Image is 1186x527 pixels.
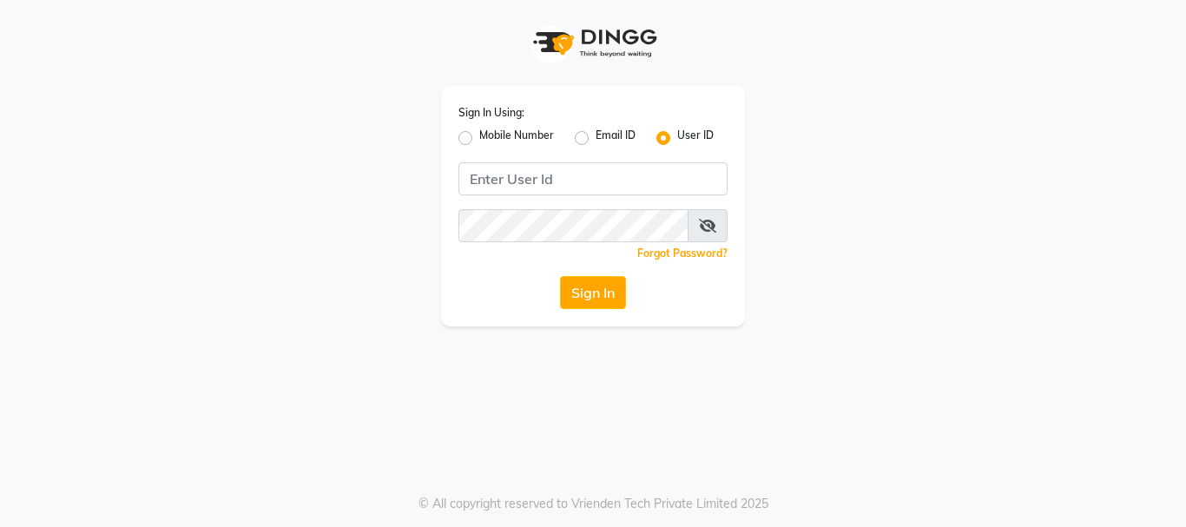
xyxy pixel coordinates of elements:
[479,128,554,148] label: Mobile Number
[677,128,714,148] label: User ID
[637,247,728,260] a: Forgot Password?
[458,162,728,195] input: Username
[596,128,636,148] label: Email ID
[524,17,662,69] img: logo1.svg
[458,105,524,121] label: Sign In Using:
[458,209,689,242] input: Username
[560,276,626,309] button: Sign In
